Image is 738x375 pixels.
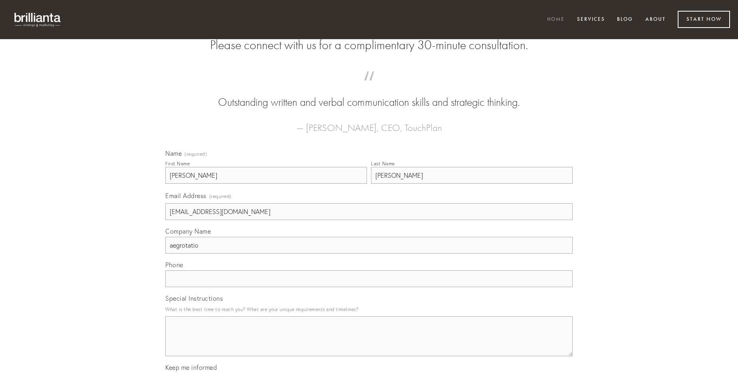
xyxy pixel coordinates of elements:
[165,363,217,371] span: Keep me informed
[542,13,570,26] a: Home
[165,161,190,167] div: First Name
[178,79,560,95] span: “
[640,13,671,26] a: About
[165,192,206,200] span: Email Address
[184,152,207,157] span: (required)
[612,13,638,26] a: Blog
[165,261,183,269] span: Phone
[165,149,182,157] span: Name
[165,294,223,302] span: Special Instructions
[572,13,610,26] a: Services
[678,11,730,28] a: Start Now
[165,227,211,235] span: Company Name
[165,304,573,315] p: What is the best time to reach you? What are your unique requirements and timelines?
[371,161,395,167] div: Last Name
[209,191,232,202] span: (required)
[178,79,560,110] blockquote: Outstanding written and verbal communication skills and strategic thinking.
[178,110,560,136] figcaption: — [PERSON_NAME], CEO, TouchPlan
[165,38,573,53] h2: Please connect with us for a complimentary 30-minute consultation.
[8,8,68,31] img: brillianta - research, strategy, marketing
